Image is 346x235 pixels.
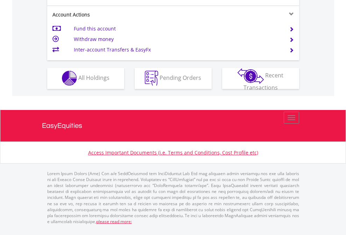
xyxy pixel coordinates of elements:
[96,219,132,224] a: please read more:
[88,149,258,156] a: Access Important Documents (i.e. Terms and Conditions, Cost Profile etc)
[160,74,201,82] span: Pending Orders
[145,71,158,86] img: pending_instructions-wht.png
[62,71,77,86] img: holdings-wht.png
[135,68,212,89] button: Pending Orders
[47,11,173,18] div: Account Actions
[47,68,124,89] button: All Holdings
[238,68,264,84] img: transactions-zar-wht.png
[74,44,281,55] td: Inter-account Transfers & EasyFx
[222,68,299,89] button: Recent Transactions
[78,74,110,82] span: All Holdings
[74,23,281,34] td: Fund this account
[42,110,304,141] a: EasyEquities
[47,171,299,224] p: Lorem Ipsum Dolors (Ame) Con a/e SeddOeiusmod tem InciDiduntut Lab Etd mag aliquaen admin veniamq...
[74,34,281,44] td: Withdraw money
[243,71,284,91] span: Recent Transactions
